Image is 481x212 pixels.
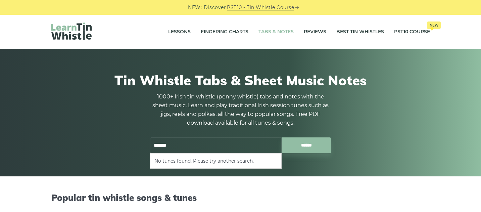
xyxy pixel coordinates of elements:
[51,72,430,88] h1: Tin Whistle Tabs & Sheet Music Notes
[168,24,191,40] a: Lessons
[154,157,277,165] li: No tunes found. Please try another search.
[304,24,326,40] a: Reviews
[51,193,430,203] h2: Popular tin whistle songs & tunes
[150,92,331,127] p: 1000+ Irish tin whistle (penny whistle) tabs and notes with the sheet music. Learn and play tradi...
[427,22,441,29] span: New
[201,24,248,40] a: Fingering Charts
[258,24,294,40] a: Tabs & Notes
[336,24,384,40] a: Best Tin Whistles
[394,24,430,40] a: PST10 CourseNew
[51,23,92,40] img: LearnTinWhistle.com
